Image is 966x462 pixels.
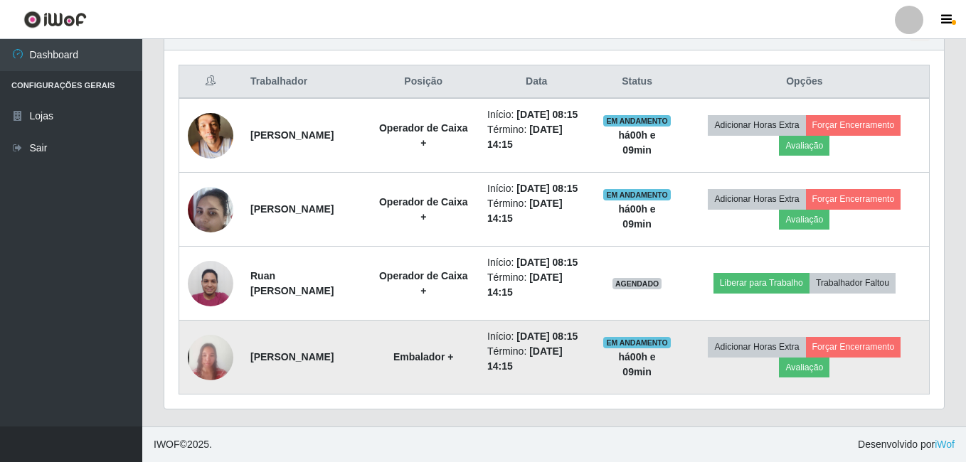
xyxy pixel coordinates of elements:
[368,65,479,99] th: Posição
[487,122,585,152] li: Término:
[487,344,585,374] li: Término:
[23,11,87,28] img: CoreUI Logo
[516,183,578,194] time: [DATE] 08:15
[779,136,829,156] button: Avaliação
[858,437,955,452] span: Desenvolvido por
[806,337,901,357] button: Forçar Encerramento
[516,331,578,342] time: [DATE] 08:15
[188,253,233,313] img: 1744410048940.jpeg
[154,439,180,450] span: IWOF
[393,351,453,362] strong: Embalador +
[487,270,585,300] li: Término:
[594,65,679,99] th: Status
[250,129,334,141] strong: [PERSON_NAME]
[379,122,468,149] strong: Operador de Caixa +
[487,107,585,122] li: Início:
[619,129,656,156] strong: há 00 h e 09 min
[250,203,334,215] strong: [PERSON_NAME]
[713,273,810,293] button: Liberar para Trabalho
[810,273,896,293] button: Trabalhador Faltou
[379,270,468,296] strong: Operador de Caixa +
[708,115,805,135] button: Adicionar Horas Extra
[487,196,585,226] li: Término:
[379,196,468,222] strong: Operador de Caixa +
[708,337,805,357] button: Adicionar Horas Extra
[603,115,671,127] span: EM ANDAMENTO
[516,109,578,120] time: [DATE] 08:15
[188,308,233,407] img: 1731544336214.jpeg
[487,329,585,344] li: Início:
[935,439,955,450] a: iWof
[806,189,901,209] button: Forçar Encerramento
[479,65,594,99] th: Data
[680,65,930,99] th: Opções
[619,203,656,230] strong: há 00 h e 09 min
[250,351,334,362] strong: [PERSON_NAME]
[250,270,334,296] strong: Ruan [PERSON_NAME]
[242,65,368,99] th: Trabalhador
[779,358,829,377] button: Avaliação
[487,255,585,270] li: Início:
[516,257,578,268] time: [DATE] 08:15
[779,210,829,230] button: Avaliação
[603,337,671,348] span: EM ANDAMENTO
[708,189,805,209] button: Adicionar Horas Extra
[188,179,233,240] img: 1658953242663.jpeg
[619,351,656,377] strong: há 00 h e 09 min
[188,105,233,166] img: 1705784966406.jpeg
[806,115,901,135] button: Forçar Encerramento
[603,189,671,200] span: EM ANDAMENTO
[612,278,662,289] span: AGENDADO
[154,437,212,452] span: © 2025 .
[487,181,585,196] li: Início:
